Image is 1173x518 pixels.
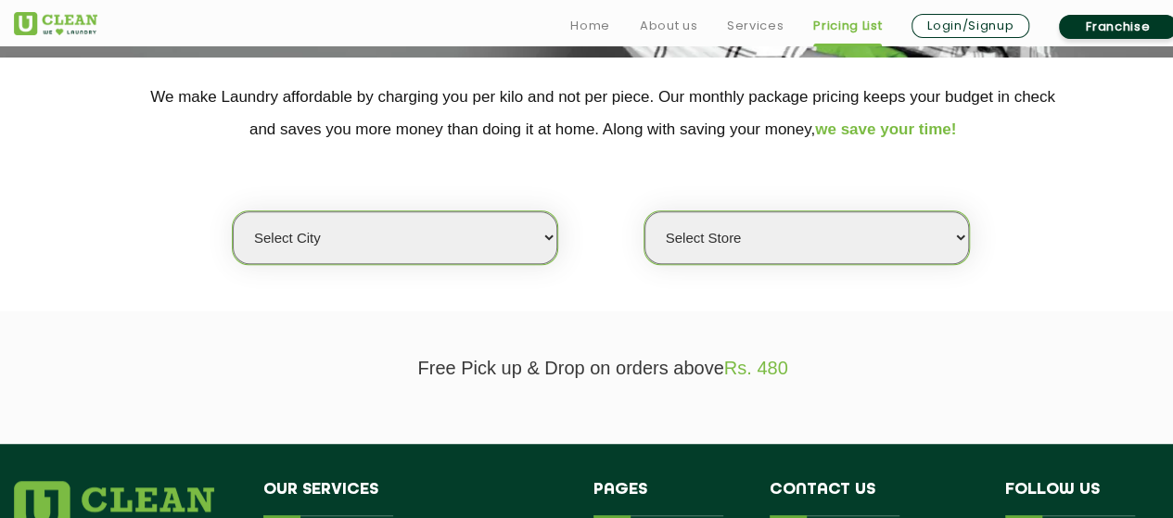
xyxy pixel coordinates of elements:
h4: Our Services [263,481,566,516]
a: Login/Signup [912,14,1029,38]
h4: Contact us [770,481,977,516]
a: Services [727,15,784,37]
a: Pricing List [813,15,882,37]
a: Home [570,15,610,37]
span: we save your time! [815,120,956,138]
h4: Follow us [1005,481,1168,516]
img: UClean Laundry and Dry Cleaning [14,12,97,35]
a: About us [640,15,697,37]
h4: Pages [593,481,743,516]
span: Rs. 480 [724,358,788,378]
